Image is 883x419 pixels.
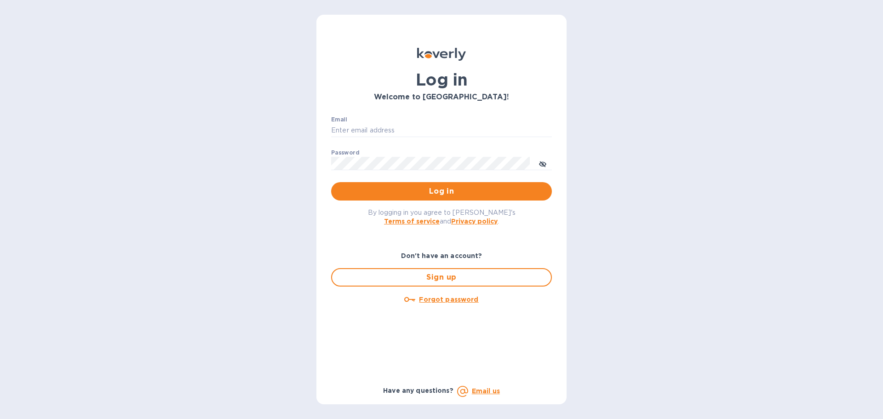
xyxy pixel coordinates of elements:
[331,268,552,287] button: Sign up
[331,150,359,155] label: Password
[533,154,552,172] button: toggle password visibility
[419,296,478,303] u: Forgot password
[401,252,482,259] b: Don't have an account?
[331,70,552,89] h1: Log in
[417,48,466,61] img: Koverly
[331,117,347,122] label: Email
[331,182,552,201] button: Log in
[368,209,516,225] span: By logging in you agree to [PERSON_NAME]'s and .
[472,387,500,395] a: Email us
[338,186,545,197] span: Log in
[331,93,552,102] h3: Welcome to [GEOGRAPHIC_DATA]!
[451,218,498,225] a: Privacy policy
[383,387,453,394] b: Have any questions?
[331,124,552,138] input: Enter email address
[339,272,544,283] span: Sign up
[384,218,440,225] a: Terms of service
